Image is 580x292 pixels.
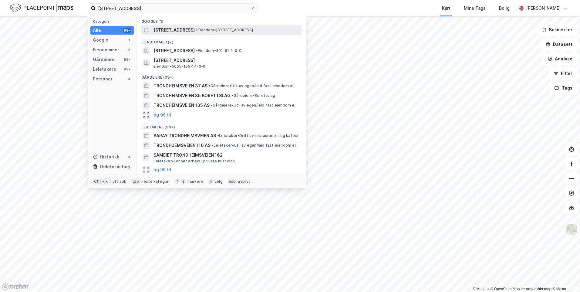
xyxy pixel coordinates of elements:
div: Google [93,36,108,44]
span: Leietaker • Utl. av egen/leid fast eiendom el. [212,143,297,148]
span: [STREET_ADDRESS] [153,57,299,64]
span: • [196,48,198,53]
button: Bokmerker [537,24,578,36]
button: og 96 til [153,111,171,119]
a: Mapbox [473,287,489,291]
span: TRONDHJEMSVEIEN 110 AS [153,142,211,149]
button: Datasett [541,38,578,50]
div: Alle [93,27,101,34]
div: 99+ [123,57,131,62]
span: Leietaker • Lønnet arbeid i private husholdn. [153,159,236,164]
span: Gårdeiere • Borettslag [232,93,275,98]
div: 99+ [123,67,131,72]
div: Historikk [93,153,119,161]
div: Gårdeiere (99+) [137,70,306,81]
div: nytt søk [110,179,126,184]
span: SARAY TRONDHEIMSVEIEN AS [153,132,216,139]
div: Google (1) [137,14,306,25]
span: • [212,143,214,148]
div: 0 [126,154,131,159]
div: Kontrollprogram for chat [550,263,580,292]
span: Gårdeiere • Utl. av egen/leid fast eiendom el. [211,103,296,108]
button: Analyse [542,53,578,65]
button: Filter [548,67,578,80]
span: [STREET_ADDRESS] [153,47,195,54]
a: Improve this map [521,287,551,291]
div: tab [131,178,140,185]
a: OpenStreetMap [491,287,520,291]
div: Mine Tags [464,5,486,12]
div: esc [228,178,237,185]
div: Ctrl + k [93,178,109,185]
div: Eiendommer [93,46,119,53]
div: markere [187,179,203,184]
div: 99+ [123,28,131,33]
span: Gårdeiere • Utl. av egen/leid fast eiendom el. [209,83,294,88]
div: Delete history [100,163,130,170]
span: • [196,28,198,32]
a: Mapbox homepage [2,283,29,290]
span: [STREET_ADDRESS] [153,26,195,34]
div: Bolig [499,5,510,12]
span: SAMEIET TRONDHEIMSVEIEN 162 [153,151,299,159]
div: neste kategori [141,179,170,184]
img: logo.f888ab2527a4732fd821a326f86c7f29.svg [10,3,73,13]
span: • [209,83,211,88]
span: Leietaker • Drift av restauranter og kafeer [217,133,299,138]
div: Gårdeiere [93,56,115,63]
div: Kategori [93,19,134,24]
div: 0 [126,76,131,81]
div: avbryt [238,179,250,184]
input: Søk på adresse, matrikkel, gårdeiere, leietakere eller personer [96,4,250,13]
span: TRONDHEIMSVEIEN 135 AS [153,102,210,109]
div: Eiendommer (2) [137,35,306,46]
span: Eiendom • [STREET_ADDRESS] [196,28,253,32]
span: • [232,93,234,98]
span: Eiendom • 5055-105-14-0-0 [153,64,206,69]
span: • [211,103,213,107]
button: og 96 til [153,166,171,173]
div: Leietakere (99+) [137,120,306,131]
img: Z [566,224,577,235]
div: Kart [442,5,450,12]
span: Eiendom • 301-91-1-0-0 [196,48,241,53]
span: TRONDHEIMSVEIEN 35 BORETTSLAG [153,92,231,99]
div: 1 [126,38,131,42]
span: • [217,133,219,138]
iframe: Chat Widget [550,263,580,292]
div: velg [214,179,223,184]
div: [PERSON_NAME] [526,5,561,12]
div: Leietakere [93,66,116,73]
div: 2 [126,47,131,52]
button: Tags [549,82,578,94]
div: Personer [93,75,113,83]
span: TRONDHEIMSVEIEN 37 AS [153,82,207,90]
